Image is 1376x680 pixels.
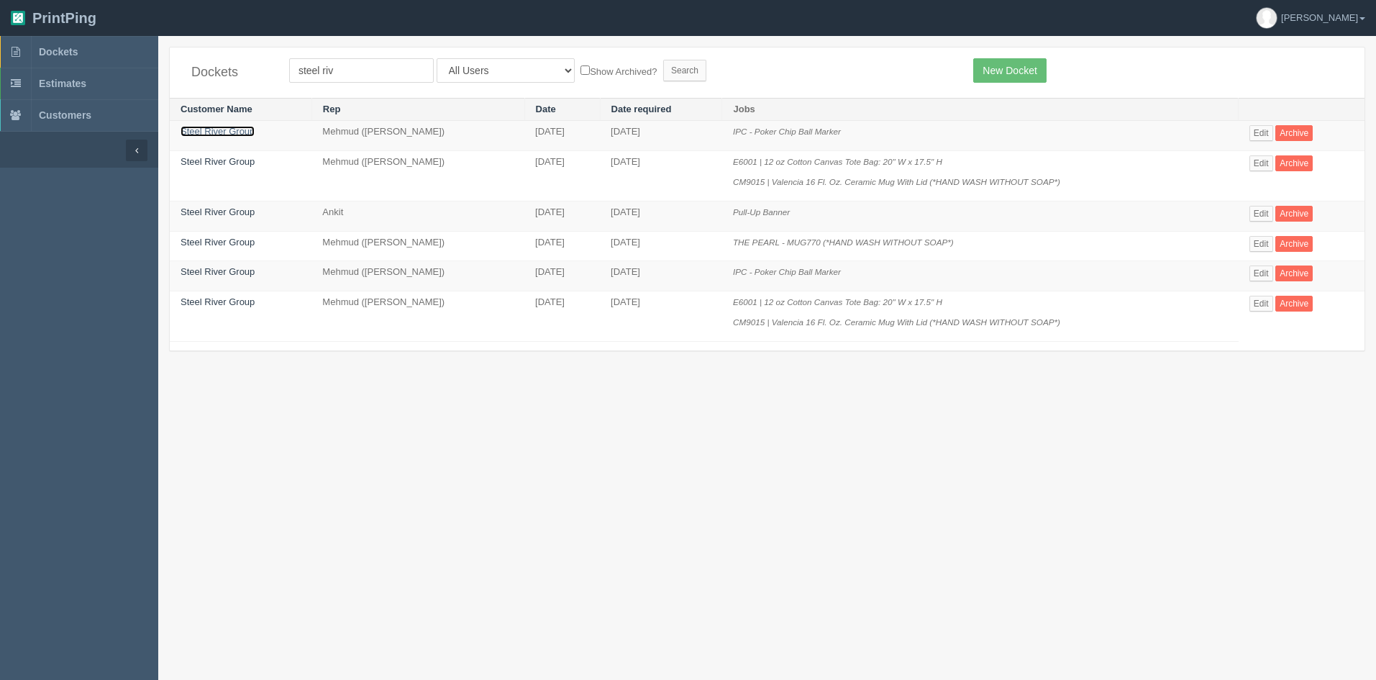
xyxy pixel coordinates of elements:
a: Date [536,104,556,114]
td: Mehmud ([PERSON_NAME]) [311,121,524,151]
a: Date required [611,104,672,114]
input: Show Archived? [580,65,590,75]
a: Customer Name [181,104,252,114]
a: Archive [1275,155,1313,171]
a: Edit [1249,155,1273,171]
td: [DATE] [524,231,600,261]
td: [DATE] [600,231,722,261]
a: Archive [1275,125,1313,141]
img: logo-3e63b451c926e2ac314895c53de4908e5d424f24456219fb08d385ab2e579770.png [11,11,25,25]
td: [DATE] [600,261,722,291]
label: Show Archived? [580,63,657,79]
td: [DATE] [600,291,722,341]
td: [DATE] [600,201,722,232]
td: [DATE] [524,291,600,341]
input: Search [663,60,706,81]
td: Mehmud ([PERSON_NAME]) [311,231,524,261]
td: [DATE] [600,150,722,201]
a: Archive [1275,266,1313,281]
td: Mehmud ([PERSON_NAME]) [311,150,524,201]
td: Mehmud ([PERSON_NAME]) [311,261,524,291]
td: [DATE] [524,121,600,151]
img: avatar_default-7531ab5dedf162e01f1e0bb0964e6a185e93c5c22dfe317fb01d7f8cd2b1632c.jpg [1257,8,1277,28]
i: IPC - Poker Chip Ball Marker [733,267,841,276]
td: [DATE] [524,150,600,201]
a: New Docket [973,58,1046,83]
td: [DATE] [524,201,600,232]
span: Estimates [39,78,86,89]
i: IPC - Poker Chip Ball Marker [733,127,841,136]
a: Edit [1249,296,1273,312]
th: Jobs [722,98,1239,121]
a: Steel River Group [181,126,255,137]
a: Archive [1275,206,1313,222]
td: [DATE] [524,261,600,291]
a: Steel River Group [181,156,255,167]
span: Dockets [39,46,78,58]
i: CM9015 | Valencia 16 Fl. Oz. Ceramic Mug With Lid (*HAND WASH WITHOUT SOAP*) [733,177,1060,186]
a: Steel River Group [181,237,255,248]
i: CM9015 | Valencia 16 Fl. Oz. Ceramic Mug With Lid (*HAND WASH WITHOUT SOAP*) [733,317,1060,327]
a: Steel River Group [181,266,255,277]
h4: Dockets [191,65,268,80]
a: Edit [1249,206,1273,222]
a: Rep [323,104,341,114]
a: Edit [1249,266,1273,281]
i: THE PEARL - MUG770 (*HAND WASH WITHOUT SOAP*) [733,237,954,247]
td: [DATE] [600,121,722,151]
td: Mehmud ([PERSON_NAME]) [311,291,524,341]
i: E6001 | 12 oz Cotton Canvas Tote Bag: 20" W x 17.5" H [733,297,942,307]
a: Edit [1249,236,1273,252]
td: Ankit [311,201,524,232]
i: E6001 | 12 oz Cotton Canvas Tote Bag: 20" W x 17.5" H [733,157,942,166]
a: Steel River Group [181,296,255,307]
a: Edit [1249,125,1273,141]
i: Pull-Up Banner [733,207,790,217]
span: Customers [39,109,91,121]
a: Archive [1275,236,1313,252]
a: Steel River Group [181,207,255,217]
a: Archive [1275,296,1313,312]
input: Customer Name [289,58,434,83]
